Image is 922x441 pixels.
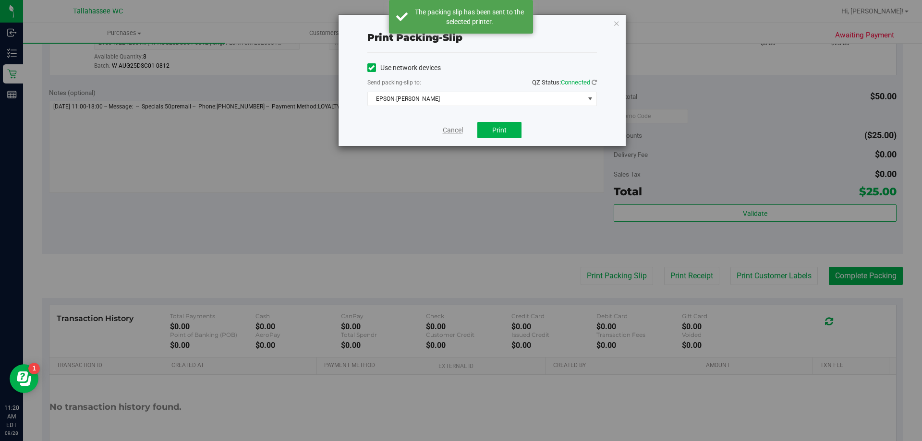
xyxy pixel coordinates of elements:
[492,126,507,134] span: Print
[561,79,590,86] span: Connected
[443,125,463,135] a: Cancel
[532,79,597,86] span: QZ Status:
[10,364,38,393] iframe: Resource center
[584,92,596,106] span: select
[368,92,584,106] span: EPSON-[PERSON_NAME]
[413,7,526,26] div: The packing slip has been sent to the selected printer.
[477,122,522,138] button: Print
[367,78,421,87] label: Send packing-slip to:
[367,63,441,73] label: Use network devices
[367,32,462,43] span: Print packing-slip
[28,363,40,374] iframe: Resource center unread badge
